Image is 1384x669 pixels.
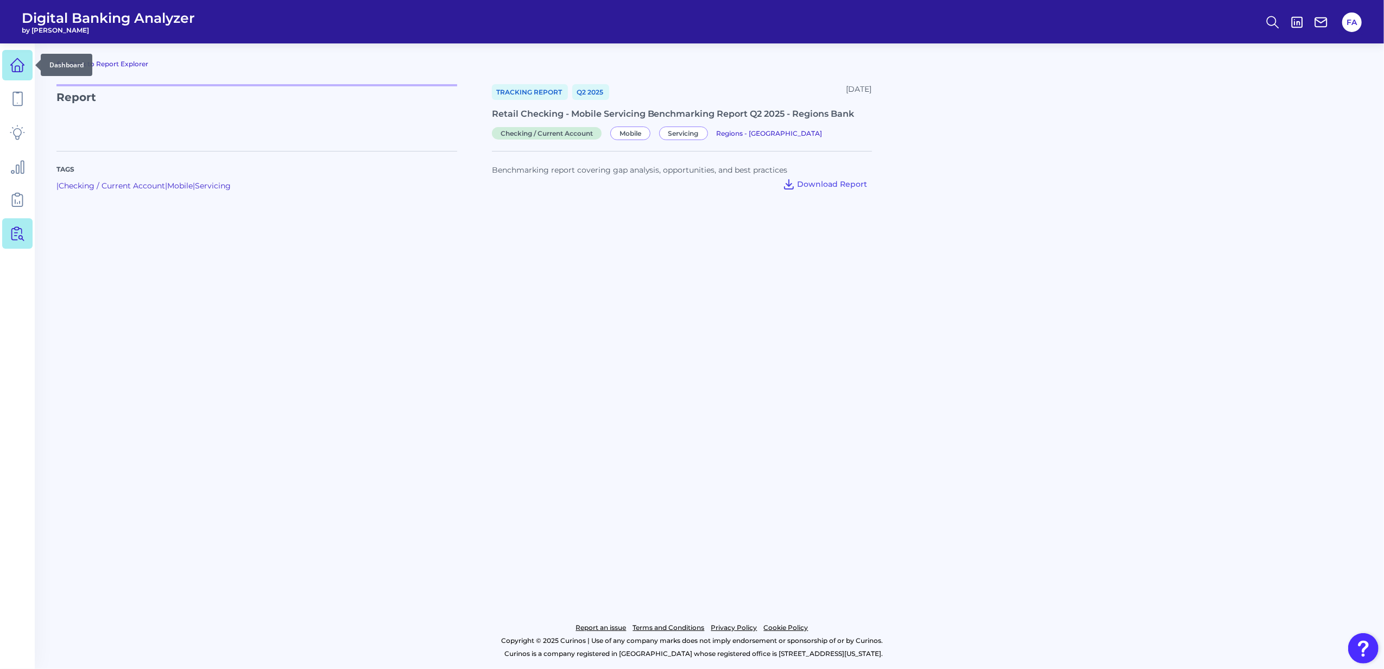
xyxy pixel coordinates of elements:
button: Download Report [778,175,872,193]
p: Copyright © 2025 Curinos | Use of any company marks does not imply endorsement or sponsorship of ... [53,634,1331,647]
a: Q2 2025 [572,84,609,100]
button: FA [1342,12,1362,32]
p: Tags [56,165,457,174]
span: | [56,181,59,191]
p: Curinos is a company registered in [GEOGRAPHIC_DATA] whose registered office is [STREET_ADDRESS][... [56,647,1331,660]
span: Mobile [610,127,650,140]
div: [DATE] [846,84,872,100]
span: Regions - [GEOGRAPHIC_DATA] [717,129,823,137]
a: Mobile [167,181,193,191]
a: Servicing [195,181,231,191]
a: Cookie Policy [764,621,808,634]
span: Checking / Current Account [492,127,602,140]
button: Open Resource Center [1348,633,1379,664]
a: Servicing [659,128,712,138]
span: by [PERSON_NAME] [22,26,195,34]
a: Privacy Policy [711,621,757,634]
span: | [193,181,195,191]
p: Report [56,84,457,138]
a: Regions - [GEOGRAPHIC_DATA] [717,128,823,138]
a: Back to Report Explorer [56,57,148,70]
a: Mobile [610,128,655,138]
span: Digital Banking Analyzer [22,10,195,26]
div: Retail Checking - Mobile Servicing Benchmarking Report Q2 2025 - Regions Bank [492,109,872,119]
span: Benchmarking report covering gap analysis, opportunities, and best practices [492,165,788,175]
a: Report an issue [576,621,627,634]
span: | [165,181,167,191]
span: Download Report [798,179,868,189]
a: Checking / Current Account [492,128,606,138]
div: Dashboard [41,54,92,76]
a: Terms and Conditions [633,621,705,634]
span: Servicing [659,127,708,140]
a: Tracking Report [492,84,568,100]
a: Checking / Current Account [59,181,165,191]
